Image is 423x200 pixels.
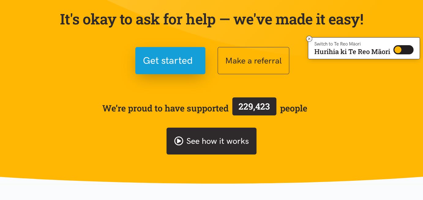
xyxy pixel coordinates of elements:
[167,128,256,155] a: See how it works
[314,42,390,46] p: Switch to Te Reo Māori
[238,100,270,112] span: 229,423
[143,53,193,68] span: Get started
[102,96,307,120] span: We’re proud to have supported people
[314,49,390,54] p: Hurihia ki Te Reo Māori
[218,47,289,74] button: Make a referral
[229,96,280,120] a: 229,423
[58,10,365,28] p: It's okay to ask for help — we've made it easy!
[135,47,205,74] button: Get started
